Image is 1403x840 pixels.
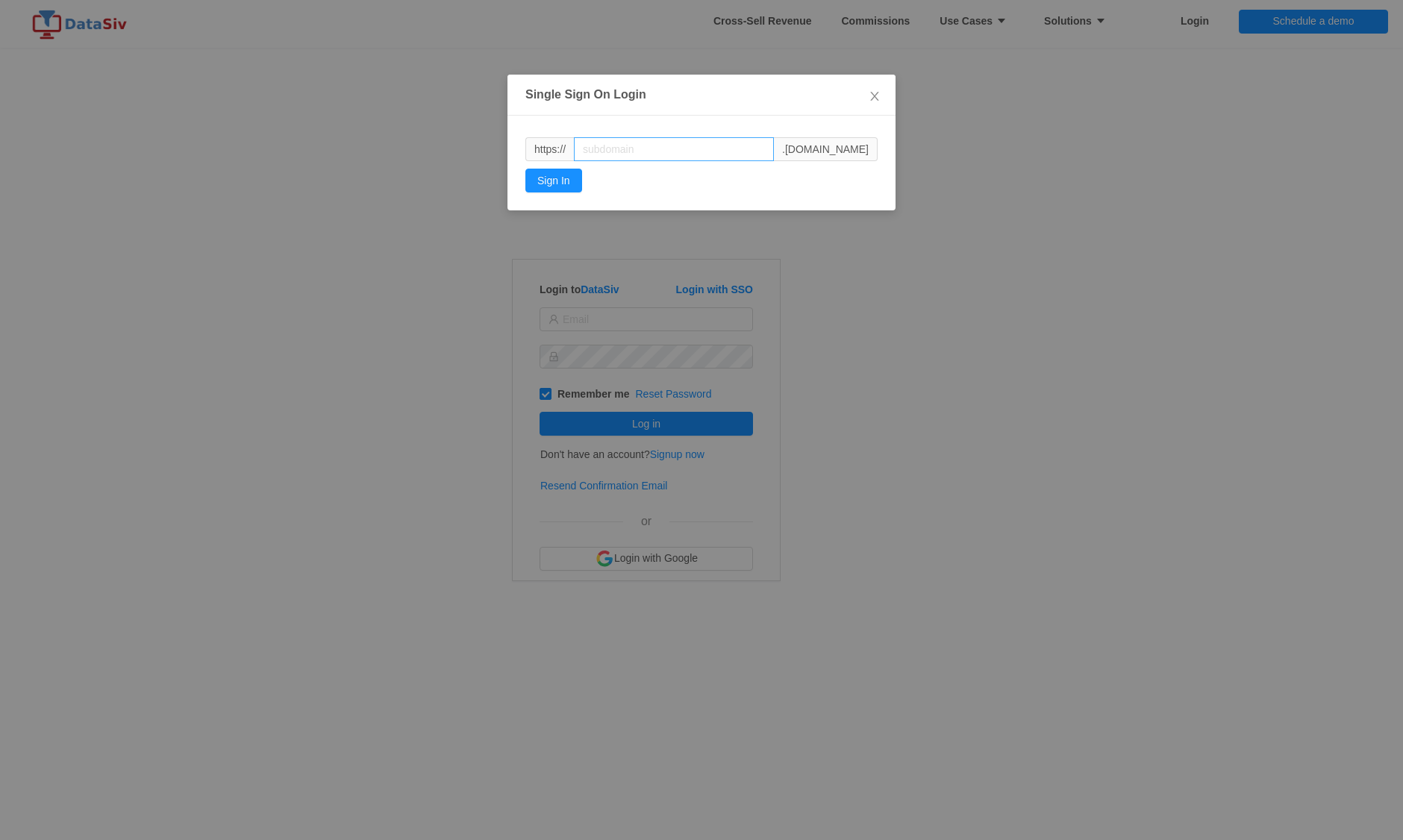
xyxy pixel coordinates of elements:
[869,90,881,102] i: icon: close
[774,137,878,161] span: .[DOMAIN_NAME]
[525,137,574,161] span: https://
[854,75,896,116] button: Close
[525,169,582,192] button: Sign In
[574,137,774,161] input: subdomain
[525,88,646,101] strong: Single Sign On Login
